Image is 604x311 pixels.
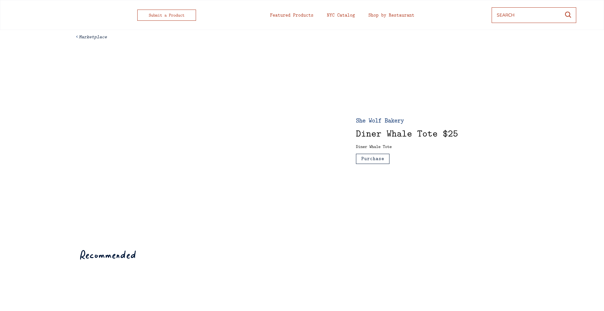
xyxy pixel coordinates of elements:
[137,10,196,21] button: Submit a Product
[356,144,477,149] div: Diner Whale Tote
[497,9,559,21] input: SEARCH
[356,154,389,164] button: Purchase
[356,117,431,123] div: She Wolf Bakery
[443,129,458,138] div: $25
[356,129,438,138] div: Diner Whale Tote
[368,13,414,18] div: Shop by Restaurant
[270,13,313,18] div: Featured Products
[79,33,107,40] em: Marketplace
[327,13,355,18] div: NYC Catalog
[80,251,136,262] div: Recommended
